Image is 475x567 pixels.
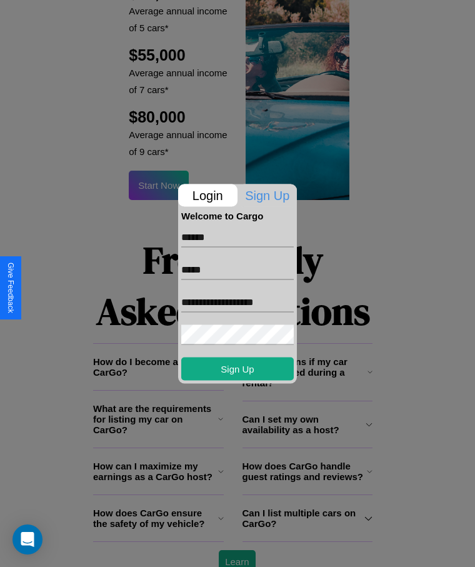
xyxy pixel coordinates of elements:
p: Sign Up [238,184,297,206]
div: Give Feedback [6,263,15,313]
div: Open Intercom Messenger [12,524,42,554]
button: Sign Up [181,357,294,380]
h4: Welcome to Cargo [181,210,294,221]
p: Login [178,184,237,206]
